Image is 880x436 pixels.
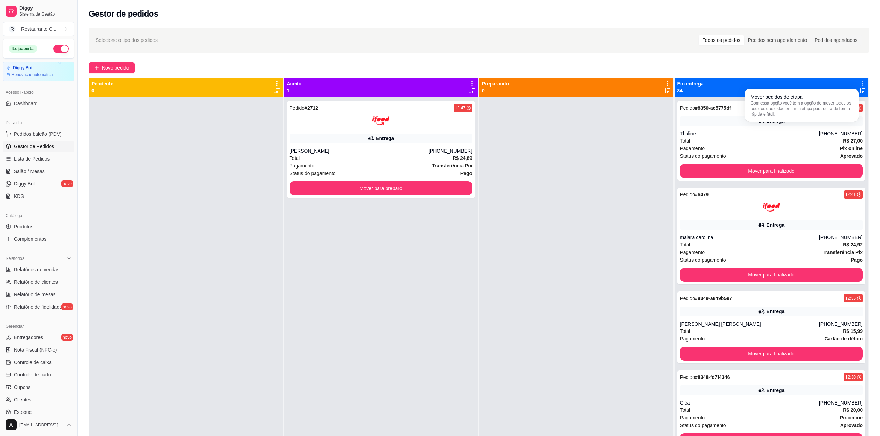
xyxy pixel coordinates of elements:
strong: R$ 24,89 [452,155,472,161]
span: Pedido [680,296,695,301]
strong: Cartão de débito [825,336,863,342]
div: Thaline [680,130,819,137]
span: Total [290,154,300,162]
span: Nota Fiscal (NFC-e) [14,346,57,353]
div: 12:41 [845,192,856,197]
span: Com essa opção você tem a opção de mover todos os pedidos que estão em uma etapa para outra de fo... [750,100,853,117]
button: Select a team [3,22,74,36]
span: Estoque [14,409,32,416]
div: Entrega [376,135,394,142]
div: Todos os pedidos [699,35,744,45]
span: Status do pagamento [680,152,726,160]
div: Entrega [766,221,784,228]
strong: Pix online [840,415,863,420]
div: Cléa [680,399,819,406]
span: Selecione o tipo dos pedidos [96,36,158,44]
span: Controle de caixa [14,359,52,366]
span: Clientes [14,396,32,403]
span: Relatório de clientes [14,279,58,285]
span: plus [94,65,99,70]
span: Relatório de fidelidade [14,303,62,310]
div: [PHONE_NUMBER] [429,147,472,154]
img: ifood [763,199,780,216]
span: Status do pagamento [680,256,726,264]
div: 12:35 [845,296,856,301]
span: Total [680,327,690,335]
span: Status do pagamento [290,170,336,177]
button: Mover para preparo [290,181,473,195]
span: Mover pedidos de etapa [750,93,802,100]
span: KDS [14,193,24,200]
span: Pagamento [680,145,705,152]
span: Total [680,137,690,145]
span: Gestor de Pedidos [14,143,54,150]
div: [PHONE_NUMBER] [819,320,863,327]
span: Relatórios [6,256,24,261]
div: 12:30 [845,374,856,380]
div: [PHONE_NUMBER] [819,234,863,241]
strong: # 8349-a849b597 [695,296,732,301]
strong: # 8348-fd7f4346 [695,374,730,380]
strong: aprovado [840,423,863,428]
span: R [9,26,16,33]
h2: Gestor de pedidos [89,8,158,19]
p: Aceito [287,80,302,87]
strong: R$ 20,00 [843,407,863,413]
span: Pedidos balcão (PDV) [14,130,62,137]
span: Novo pedido [102,64,129,72]
p: 34 [677,87,704,94]
strong: R$ 15,99 [843,328,863,334]
strong: R$ 24,92 [843,242,863,247]
strong: Pix online [840,146,863,151]
p: Preparando [482,80,509,87]
span: Pagamento [680,248,705,256]
strong: Transferência Pix [432,163,472,169]
article: Diggy Bot [13,65,33,71]
strong: # 8350-ac5775df [695,105,731,111]
div: [PHONE_NUMBER] [819,399,863,406]
span: Pedido [680,105,695,111]
button: Alterar Status [53,45,69,53]
div: Entrega [766,387,784,394]
button: Mover para finalizado [680,347,863,361]
span: Dashboard [14,100,38,107]
span: Pagamento [290,162,315,170]
div: Acesso Rápido [3,87,74,98]
span: Salão / Mesas [14,168,45,175]
span: Pedido [680,374,695,380]
div: Pedidos agendados [811,35,861,45]
strong: Pago [460,171,472,176]
span: Pedido [680,192,695,197]
p: 0 [91,87,113,94]
span: Diggy [19,5,72,11]
article: Renovação automática [11,72,53,78]
span: Entregadores [14,334,43,341]
p: 1 [287,87,302,94]
p: Pendente [91,80,113,87]
div: Pedidos sem agendamento [744,35,811,45]
div: maiara carolina [680,234,819,241]
strong: # 2712 [305,105,318,111]
span: Complementos [14,236,46,243]
strong: # 6479 [695,192,709,197]
strong: R$ 27,00 [843,138,863,144]
span: Lista de Pedidos [14,155,50,162]
div: Entrega [766,308,784,315]
div: Catálogo [3,210,74,221]
span: [EMAIL_ADDRESS][DOMAIN_NAME] [19,422,63,428]
div: Dia a dia [3,117,74,128]
div: Loja aberta [9,45,37,53]
div: Restaurante C ... [21,26,56,33]
span: Relatórios de vendas [14,266,60,273]
p: 0 [482,87,509,94]
span: Cupons [14,384,30,391]
span: Sistema de Gestão [19,11,72,17]
span: Pedido [290,105,305,111]
button: Mover para finalizado [680,268,863,282]
span: Total [680,406,690,414]
div: [PERSON_NAME] [290,147,429,154]
strong: Pago [851,257,863,263]
span: Total [680,241,690,248]
strong: Transferência Pix [822,249,863,255]
span: Relatório de mesas [14,291,56,298]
